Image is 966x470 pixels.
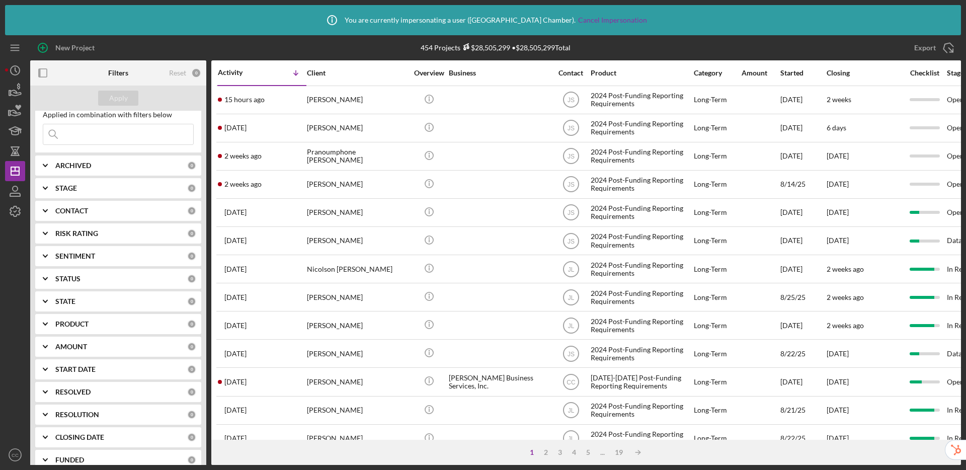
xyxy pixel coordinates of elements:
div: 0 [187,455,196,464]
div: [PERSON_NAME] [307,199,408,226]
div: [PERSON_NAME] [307,284,408,310]
time: [DATE] [827,406,849,414]
div: Amount [742,69,779,77]
div: [PERSON_NAME] Business Services, Inc. [449,368,549,395]
div: [PERSON_NAME] [307,425,408,452]
time: [DATE] [827,180,849,188]
div: Long-Term [694,143,741,170]
div: Contact [552,69,590,77]
div: 8/25/25 [780,284,826,310]
div: 0 [187,184,196,193]
div: Overview [410,69,448,77]
text: JL [568,294,574,301]
div: 0 [187,365,196,374]
text: JL [568,407,574,414]
b: ARCHIVED [55,162,91,170]
text: JS [567,238,574,245]
div: 2024 Post-Funding Reporting Requirements [591,397,691,424]
div: [DATE]-[DATE] Post-Funding Reporting Requirements [591,368,691,395]
div: Long-Term [694,284,741,310]
a: Cancel Impersonation [578,16,647,24]
div: [PERSON_NAME] [307,115,408,141]
div: [PERSON_NAME] [307,368,408,395]
div: 0 [187,206,196,215]
time: [DATE] [827,349,849,358]
div: Long-Term [694,312,741,339]
div: Business [449,69,549,77]
div: 3 [553,448,567,456]
div: 0 [187,229,196,238]
div: 0 [187,297,196,306]
text: JS [567,153,574,160]
b: STATE [55,297,75,305]
b: CONTACT [55,207,88,215]
div: [PERSON_NAME] [307,312,408,339]
div: [DATE] [780,87,826,113]
div: [PERSON_NAME] [307,87,408,113]
div: 0 [191,68,201,78]
div: 0 [187,342,196,351]
time: 2025-09-03 18:26 [224,208,247,216]
div: [DATE] [780,256,826,282]
div: 1 [525,448,539,456]
div: Activity [218,68,262,76]
div: [PERSON_NAME] [307,340,408,367]
b: RESOLVED [55,388,91,396]
div: 2024 Post-Funding Reporting Requirements [591,199,691,226]
div: 2024 Post-Funding Reporting Requirements [591,171,691,198]
div: 8/22/25 [780,340,826,367]
text: CC [12,452,19,458]
time: [DATE] [827,151,849,160]
div: 2024 Post-Funding Reporting Requirements [591,312,691,339]
button: New Project [30,38,105,58]
div: 2024 Post-Funding Reporting Requirements [591,425,691,452]
div: 0 [187,274,196,283]
div: 8/14/25 [780,171,826,198]
div: [PERSON_NAME] [307,227,408,254]
b: STATUS [55,275,80,283]
div: 0 [187,387,196,397]
time: [DATE] [827,377,849,386]
div: [DATE] [780,368,826,395]
button: Apply [98,91,138,106]
div: 2024 Post-Funding Reporting Requirements [591,227,691,254]
text: JL [568,266,574,273]
div: Export [914,38,936,58]
div: Started [780,69,826,77]
text: JL [568,322,574,329]
div: 5 [581,448,595,456]
div: 8/21/25 [780,397,826,424]
div: You are currently impersonating a user ( [GEOGRAPHIC_DATA] Chamber ). [319,8,647,33]
div: 19 [610,448,628,456]
div: 2024 Post-Funding Reporting Requirements [591,340,691,367]
div: Checklist [903,69,946,77]
div: 0 [187,252,196,261]
text: JS [567,350,574,357]
div: Closing [827,69,902,77]
time: 2025-08-22 15:59 [224,406,247,414]
div: [DATE] [780,115,826,141]
time: 2 weeks ago [827,265,864,273]
time: 2025-08-22 22:07 [224,350,247,358]
div: 4 [567,448,581,456]
time: 2025-08-25 13:42 [224,293,247,301]
div: 0 [187,410,196,419]
div: Long-Term [694,425,741,452]
time: 2 weeks ago [827,293,864,301]
time: 2025-09-02 16:34 [224,237,247,245]
time: 2025-09-23 23:50 [224,96,265,104]
time: 2025-08-22 07:48 [224,434,247,442]
time: 6 days [827,123,846,132]
div: Category [694,69,741,77]
b: SENTIMENT [55,252,95,260]
div: Apply [109,91,128,106]
div: Applied in combination with filters below [43,111,194,119]
time: 2 weeks ago [827,321,864,330]
time: [DATE] [827,434,849,442]
button: CC [5,445,25,465]
time: 2025-09-10 15:44 [224,180,262,188]
text: JS [567,181,574,188]
div: Long-Term [694,171,741,198]
div: [DATE] [780,227,826,254]
text: JS [567,209,574,216]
